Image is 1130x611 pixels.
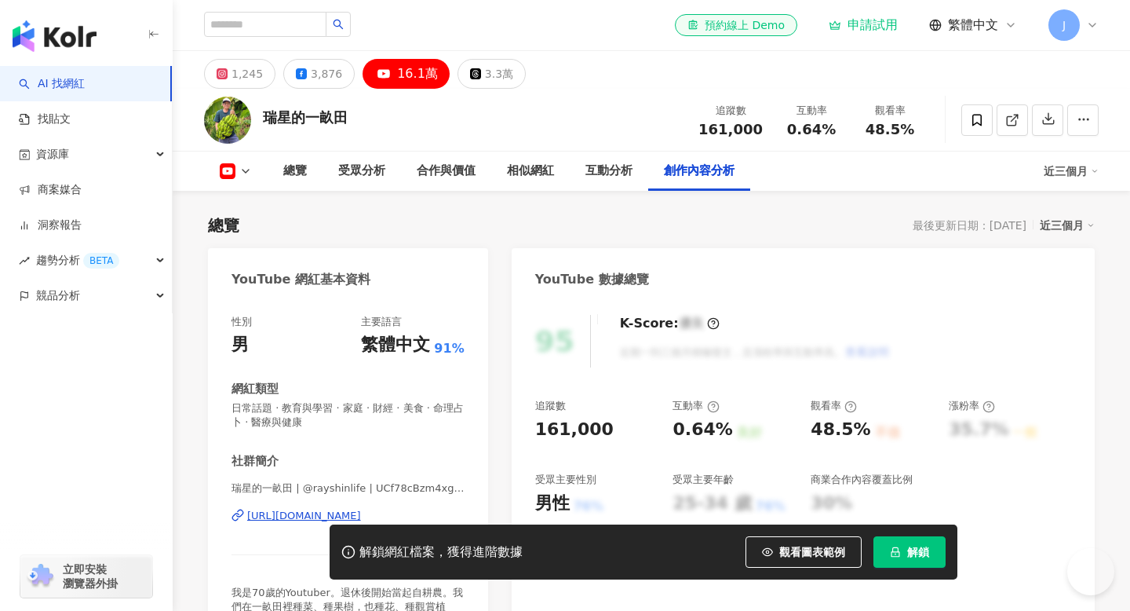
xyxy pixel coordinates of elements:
a: chrome extension立即安裝 瀏覽器外掛 [20,555,152,598]
span: rise [19,255,30,266]
div: 受眾分析 [338,162,385,181]
div: 男 [231,333,249,357]
img: logo [13,20,97,52]
div: 互動率 [782,103,841,119]
button: 1,245 [204,59,275,89]
div: 受眾主要性別 [535,473,596,487]
div: 48.5% [811,418,870,442]
a: 找貼文 [19,112,71,127]
div: 最後更新日期：[DATE] [913,219,1026,232]
img: chrome extension [25,564,56,589]
div: 總覽 [208,214,239,236]
div: 3.3萬 [485,63,513,85]
div: 受眾主要年齡 [673,473,734,487]
span: J [1063,16,1066,34]
span: 48.5% [866,122,914,137]
div: BETA [83,253,119,269]
a: 申請試用 [829,17,898,33]
div: 性別 [231,315,252,329]
div: 合作與價值 [417,162,476,181]
a: 洞察報告 [19,218,82,233]
span: 觀看圖表範例 [779,546,845,558]
div: 3,876 [311,63,342,85]
div: 瑞星的一畝田 [263,108,348,127]
button: 觀看圖表範例 [745,536,862,568]
span: search [333,19,344,30]
div: 0.64% [673,418,732,442]
div: 觀看率 [811,399,857,413]
div: 互動率 [673,399,719,413]
span: 解鎖 [907,546,929,558]
div: 總覽 [283,162,307,181]
button: 3.3萬 [457,59,526,89]
div: 161,000 [535,418,614,442]
div: 繁體中文 [361,333,430,357]
div: 商業合作內容覆蓋比例 [811,473,913,487]
div: YouTube 網紅基本資料 [231,271,370,288]
span: 立即安裝 瀏覽器外掛 [63,562,118,591]
div: 近三個月 [1044,159,1099,184]
button: 3,876 [283,59,355,89]
a: [URL][DOMAIN_NAME] [231,509,465,523]
div: 社群簡介 [231,453,279,470]
div: 1,245 [231,63,263,85]
span: 瑞星的一畝田 | @rayshinlife | UCf78cBzm4xgwEigqtmaAMyg [231,481,465,496]
div: 網紅類型 [231,381,279,397]
div: 互動分析 [585,162,632,181]
a: searchAI 找網紅 [19,76,85,92]
div: 觀看率 [860,103,920,119]
div: 近三個月 [1040,215,1095,236]
div: [URL][DOMAIN_NAME] [247,509,361,523]
div: 男性 [535,492,570,516]
a: 預約線上 Demo [675,14,797,36]
span: 日常話題 · 教育與學習 · 家庭 · 財經 · 美食 · 命理占卜 · 醫療與健康 [231,401,465,430]
div: K-Score : [620,315,720,332]
div: 解鎖網紅檔案，獲得進階數據 [359,544,523,561]
div: 預約線上 Demo [687,17,785,33]
span: lock [890,547,901,558]
div: 追蹤數 [698,103,763,119]
img: KOL Avatar [204,97,251,144]
span: 91% [434,340,464,357]
span: 0.64% [787,122,836,137]
button: 16.1萬 [363,59,450,89]
div: 追蹤數 [535,399,566,413]
div: YouTube 數據總覽 [535,271,649,288]
span: 161,000 [698,121,763,137]
div: 主要語言 [361,315,402,329]
span: 繁體中文 [948,16,998,34]
div: 16.1萬 [397,63,438,85]
span: 資源庫 [36,137,69,172]
a: 商案媒合 [19,182,82,198]
div: 創作內容分析 [664,162,734,181]
div: 相似網紅 [507,162,554,181]
button: 解鎖 [873,536,946,568]
span: 競品分析 [36,278,80,313]
span: 趨勢分析 [36,243,119,278]
div: 漲粉率 [949,399,995,413]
